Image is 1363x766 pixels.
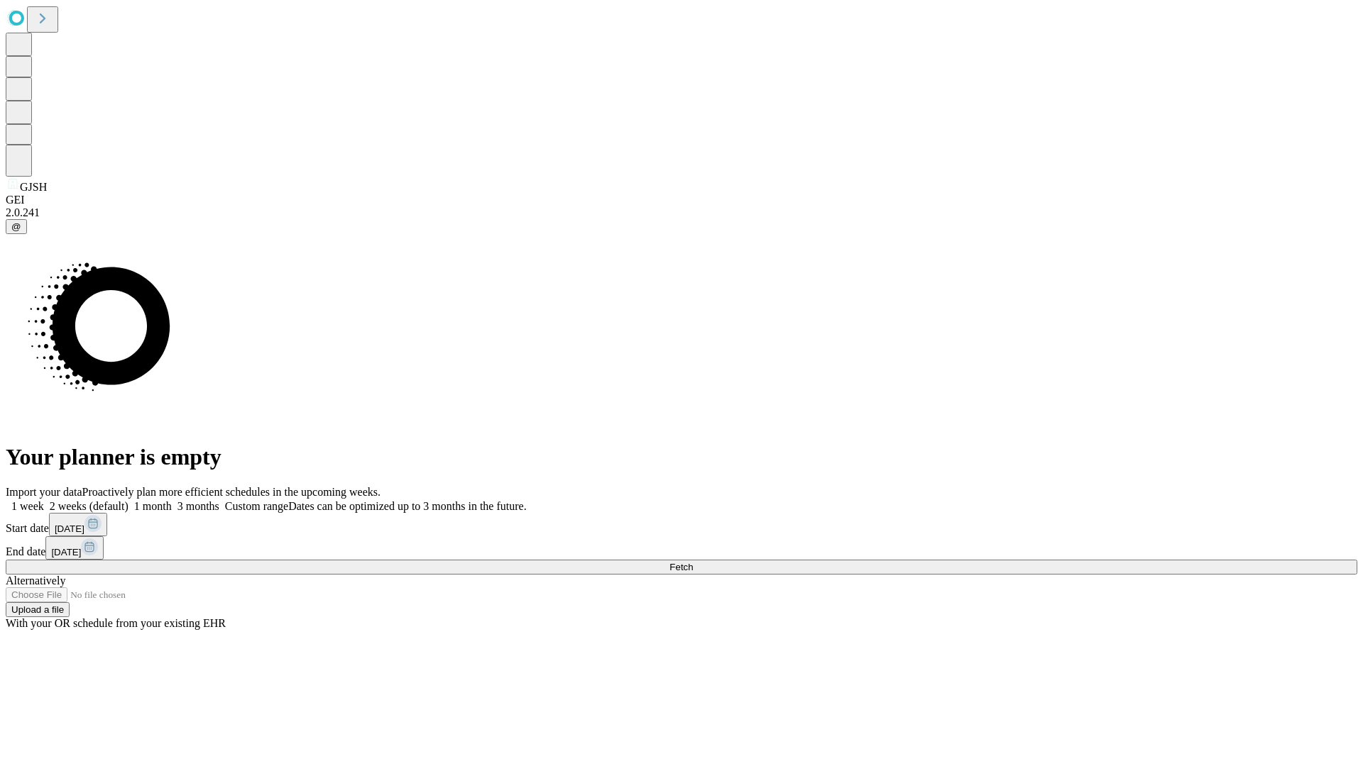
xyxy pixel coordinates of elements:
span: @ [11,221,21,232]
span: 2 weeks (default) [50,500,128,512]
div: GEI [6,194,1357,206]
span: GJSH [20,181,47,193]
span: Dates can be optimized up to 3 months in the future. [288,500,526,512]
button: [DATE] [45,536,104,560]
span: 3 months [177,500,219,512]
span: Proactively plan more efficient schedules in the upcoming weeks. [82,486,381,498]
h1: Your planner is empty [6,444,1357,470]
span: With your OR schedule from your existing EHR [6,617,226,629]
span: 1 month [134,500,172,512]
div: Start date [6,513,1357,536]
span: Import your data [6,486,82,498]
span: 1 week [11,500,44,512]
span: Custom range [225,500,288,512]
span: Fetch [669,562,693,572]
button: @ [6,219,27,234]
span: [DATE] [51,547,81,557]
div: End date [6,536,1357,560]
button: Fetch [6,560,1357,574]
div: 2.0.241 [6,206,1357,219]
span: [DATE] [55,523,84,534]
button: [DATE] [49,513,107,536]
button: Upload a file [6,602,70,617]
span: Alternatively [6,574,65,587]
